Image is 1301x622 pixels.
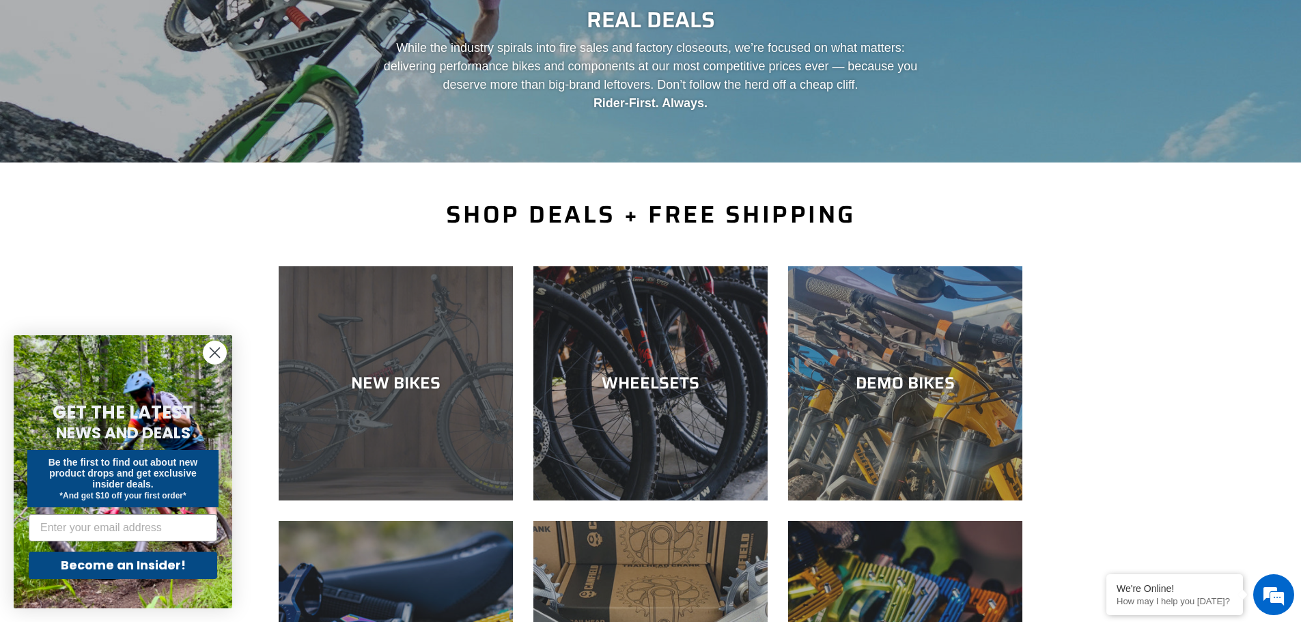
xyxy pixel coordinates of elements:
[29,514,217,541] input: Enter your email address
[533,266,768,500] a: WHEELSETS
[279,200,1023,229] h2: SHOP DEALS + FREE SHIPPING
[788,373,1022,393] div: DEMO BIKES
[1117,583,1233,594] div: We're Online!
[593,96,708,110] strong: Rider-First. Always.
[533,373,768,393] div: WHEELSETS
[372,39,930,113] p: While the industry spirals into fire sales and factory closeouts, we’re focused on what matters: ...
[1117,596,1233,606] p: How may I help you today?
[56,422,191,444] span: NEWS AND DEALS
[279,266,513,500] a: NEW BIKES
[788,266,1022,500] a: DEMO BIKES
[203,341,227,365] button: Close dialog
[279,7,1023,33] h2: REAL DEALS
[279,373,513,393] div: NEW BIKES
[59,491,186,500] span: *And get $10 off your first order*
[29,552,217,579] button: Become an Insider!
[48,457,198,490] span: Be the first to find out about new product drops and get exclusive insider deals.
[53,400,193,425] span: GET THE LATEST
